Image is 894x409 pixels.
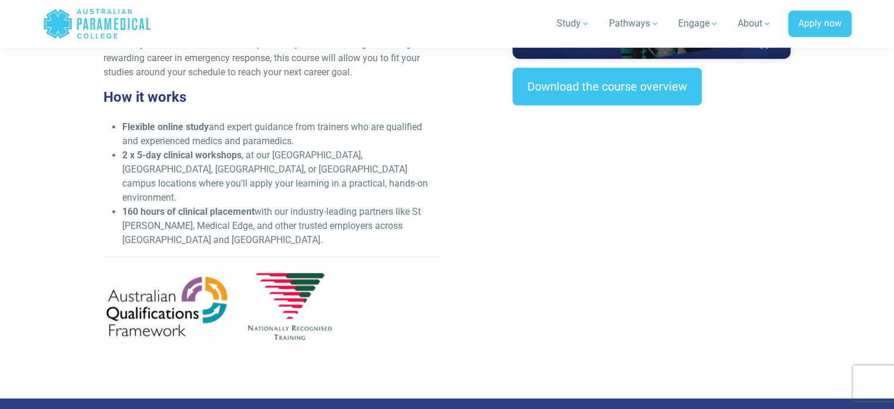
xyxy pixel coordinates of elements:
[43,5,152,43] a: Australian Paramedical College
[122,148,440,205] li: , at our [GEOGRAPHIC_DATA], [GEOGRAPHIC_DATA], [GEOGRAPHIC_DATA], or [GEOGRAPHIC_DATA] campus loc...
[122,206,255,217] strong: 160 hours of clinical placement
[103,37,440,79] p: Whether you’ve worked in healthcare previously or are dreaming of moving into a rewarding career ...
[550,7,597,40] a: Study
[122,205,440,247] li: with our industry-leading partners like St [PERSON_NAME], Medical Edge, and other trusted employe...
[103,89,440,106] h3: How it works
[513,129,791,189] iframe: EmbedSocial Universal Widget
[602,7,667,40] a: Pathways
[671,7,726,40] a: Engage
[122,149,242,161] strong: 2 x 5-day clinical workshops
[122,120,440,148] li: and expert guidance from trainers who are qualified and experienced medics and paramedics.
[788,11,852,38] a: Apply now
[122,121,209,132] strong: Flexible online study
[731,7,779,40] a: About
[513,68,702,105] a: Download the course overview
